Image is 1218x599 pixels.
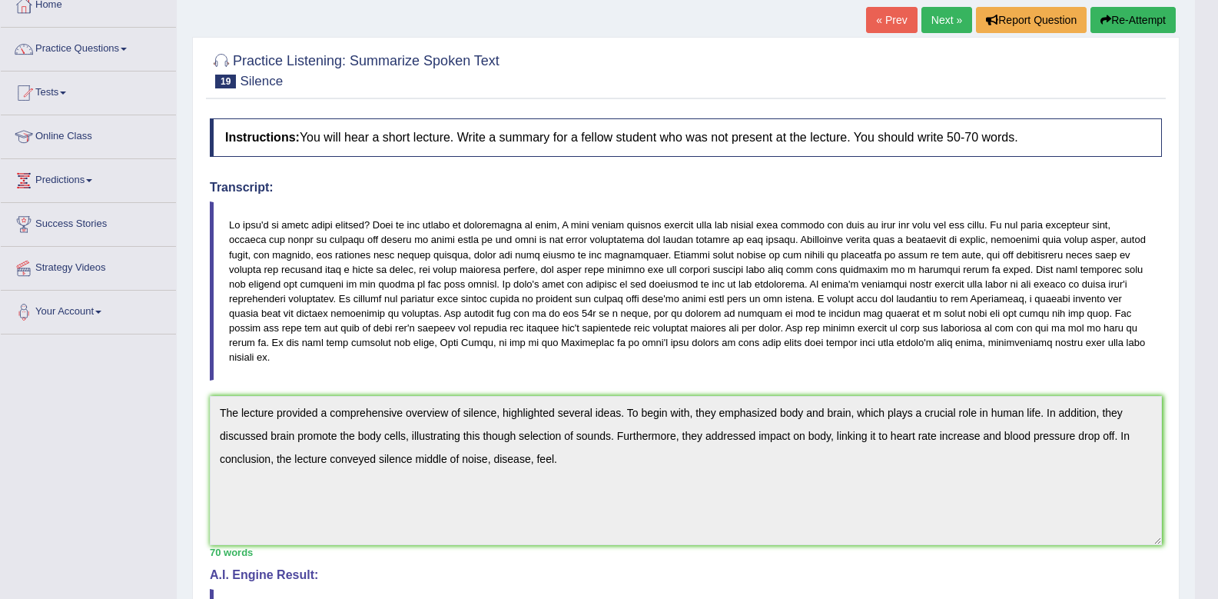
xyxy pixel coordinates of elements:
[210,201,1162,381] blockquote: Lo ipsu'd si ametc adipi elitsed? Doei te inc utlabo et doloremagna al enim, A mini veniam quisno...
[240,74,283,88] small: Silence
[1,247,176,285] a: Strategy Videos
[1090,7,1176,33] button: Re-Attempt
[210,118,1162,157] h4: You will hear a short lecture. Write a summary for a fellow student who was not present at the le...
[1,28,176,66] a: Practice Questions
[210,50,499,88] h2: Practice Listening: Summarize Spoken Text
[225,131,300,144] b: Instructions:
[1,159,176,198] a: Predictions
[1,291,176,329] a: Your Account
[210,181,1162,195] h4: Transcript:
[210,568,1162,582] h4: A.I. Engine Result:
[1,72,176,110] a: Tests
[210,545,1162,560] div: 70 words
[866,7,917,33] a: « Prev
[976,7,1087,33] button: Report Question
[215,75,236,88] span: 19
[1,203,176,241] a: Success Stories
[921,7,972,33] a: Next »
[1,115,176,154] a: Online Class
